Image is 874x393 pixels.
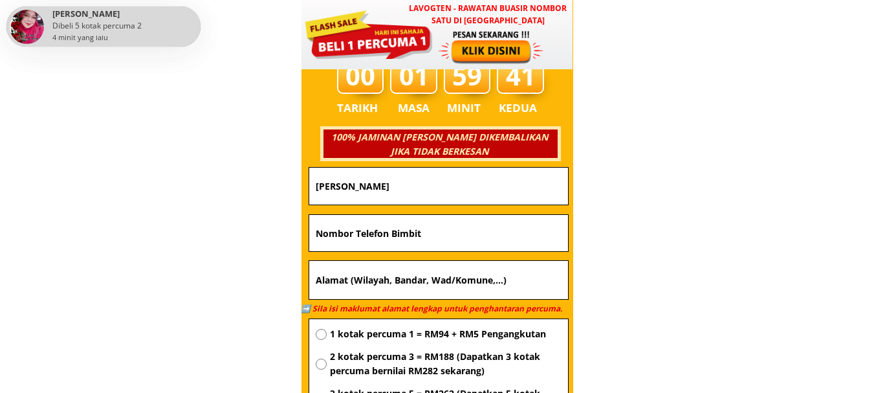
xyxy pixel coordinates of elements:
h3: 100% JAMINAN [PERSON_NAME] DIKEMBALIKAN JIKA TIDAK BERKESAN [322,130,557,159]
h3: MINIT [447,99,486,117]
input: Nombor Telefon Bimbit [312,215,565,251]
span: 2 kotak percuma 3 = RM188 (Dapatkan 3 kotak percuma bernilai RM282 sekarang) [330,350,562,379]
h3: ➡️ Sila isi maklumat alamat lengkap untuk penghantaran percuma. [301,302,569,315]
h3: TARIKH [337,99,391,117]
input: Alamat (Wilayah, Bandar, Wad/Komune,...) [312,261,565,300]
input: Nama penuh [312,168,565,205]
h3: LAVOGTEN - Rawatan Buasir Nombor Satu di [GEOGRAPHIC_DATA] [403,2,573,27]
h3: MASA [392,99,436,117]
h3: KEDUA [499,99,541,117]
span: 1 kotak percuma 1 = RM94 + RM5 Pengangkutan [330,327,562,341]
